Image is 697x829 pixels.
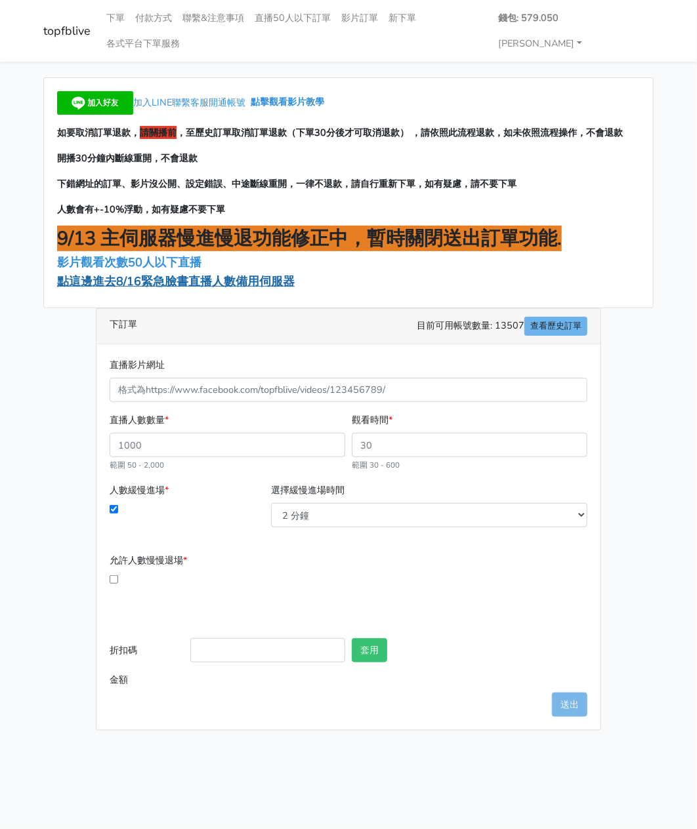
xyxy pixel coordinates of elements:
[494,31,588,56] a: [PERSON_NAME]
[110,413,169,428] label: 直播人數數量
[110,378,587,402] input: 格式為https://www.facebook.com/topfblive/videos/123456789/
[133,96,245,109] span: 加入LINE聯繫客服開通帳號
[383,5,421,31] a: 新下單
[251,96,324,109] a: 點擊觀看影片教學
[57,152,198,165] span: 開播30分鐘內斷線重開，不會退款
[352,433,587,457] input: 30
[499,11,559,24] strong: 錢包: 579.050
[57,126,140,139] span: 如要取消訂單退款，
[177,126,623,139] span: ，至歷史訂單取消訂單退款（下單30分後才可取消退款） ，請依照此流程退款，如未依照流程操作，不會退款
[57,226,562,251] span: 9/13 主伺服器慢進慢退功能修正中，暫時關閉送出訂單功能.
[96,309,601,344] div: 下訂單
[128,254,201,270] span: 50人以下直播
[177,5,249,31] a: 聯繫&注意事項
[494,5,564,31] a: 錢包: 579.050
[110,460,164,470] small: 範圍 50 - 2,000
[57,203,225,216] span: 人數會有+-10%浮動，如有疑慮不要下單
[140,126,177,139] span: 請關播前
[57,96,251,109] a: 加入LINE聯繫客服開通帳號
[336,5,383,31] a: 影片訂單
[271,483,345,498] label: 選擇緩慢進場時間
[110,357,165,373] label: 直播影片網址
[128,254,205,270] a: 50人以下直播
[57,254,128,270] a: 影片觀看次數
[352,460,400,470] small: 範圍 30 - 600
[524,317,587,336] a: 查看歷史訂單
[101,5,130,31] a: 下單
[57,273,295,289] a: 點這邊進去8/16緊急臉書直播人數備用伺服器
[110,433,345,457] input: 1000
[552,693,587,717] button: 送出
[417,317,587,336] span: 目前可用帳號數量: 13507
[110,553,187,568] label: 允許人數慢慢退場
[57,91,133,115] img: 加入好友
[352,638,387,662] button: 套用
[43,18,91,44] a: topfblive
[101,31,185,56] a: 各式平台下單服務
[106,668,187,692] label: 金額
[57,177,517,190] span: 下錯網址的訂單、影片沒公開、設定錯誤、中途斷線重開，一律不退款，請自行重新下單，如有疑慮，請不要下單
[110,483,169,498] label: 人數緩慢進場
[106,638,187,668] label: 折扣碼
[130,5,177,31] a: 付款方式
[249,5,336,31] a: 直播50人以下訂單
[352,413,392,428] label: 觀看時間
